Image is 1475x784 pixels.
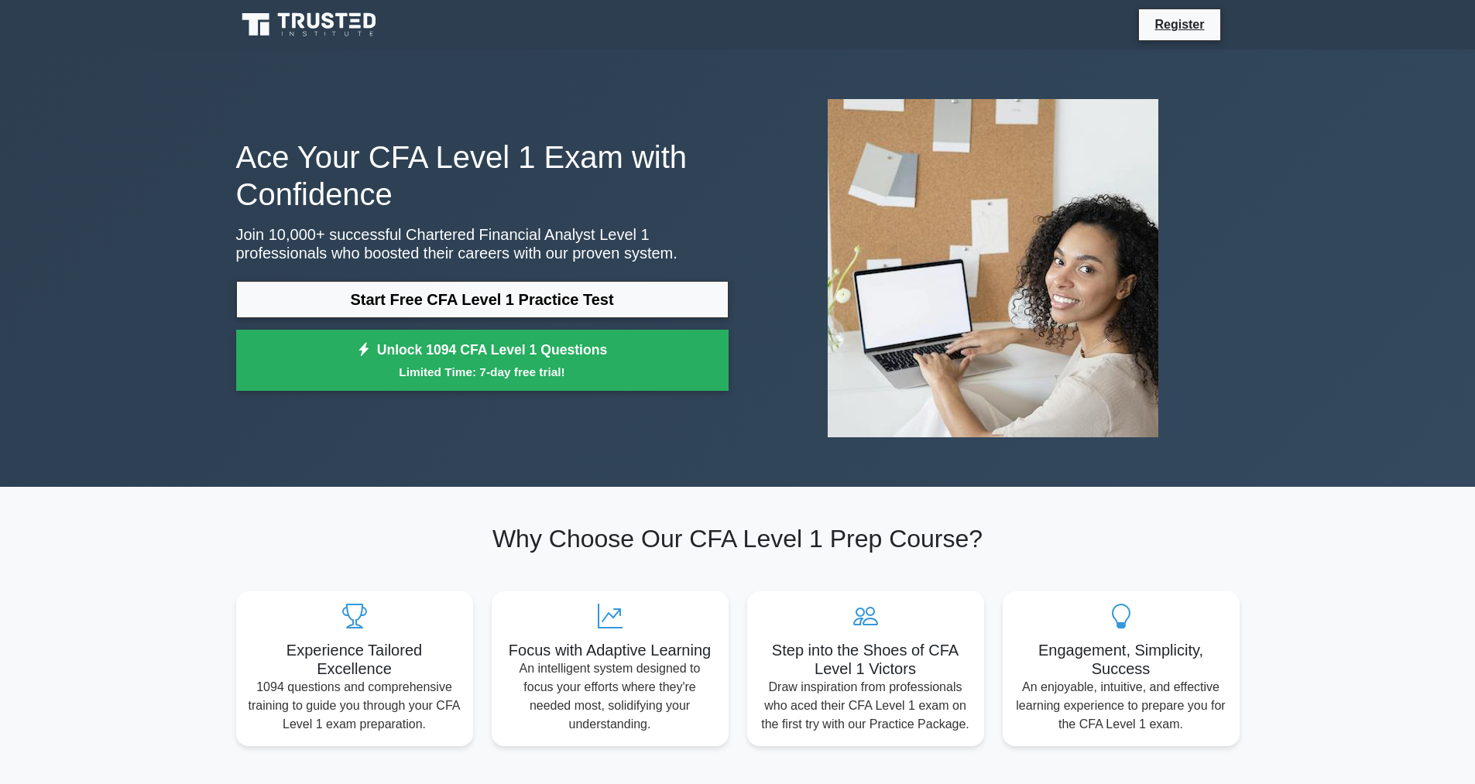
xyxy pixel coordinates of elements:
h5: Step into the Shoes of CFA Level 1 Victors [760,641,972,678]
a: Unlock 1094 CFA Level 1 QuestionsLimited Time: 7-day free trial! [236,330,729,392]
h5: Experience Tailored Excellence [249,641,461,678]
h5: Focus with Adaptive Learning [504,641,716,659]
p: An intelligent system designed to focus your efforts where they're needed most, solidifying your ... [504,659,716,734]
a: Register [1145,15,1213,34]
p: 1094 questions and comprehensive training to guide you through your CFA Level 1 exam preparation. [249,678,461,734]
p: Join 10,000+ successful Chartered Financial Analyst Level 1 professionals who boosted their caree... [236,225,729,262]
p: An enjoyable, intuitive, and effective learning experience to prepare you for the CFA Level 1 exam. [1015,678,1227,734]
h5: Engagement, Simplicity, Success [1015,641,1227,678]
p: Draw inspiration from professionals who aced their CFA Level 1 exam on the first try with our Pra... [760,678,972,734]
h1: Ace Your CFA Level 1 Exam with Confidence [236,139,729,213]
h2: Why Choose Our CFA Level 1 Prep Course? [236,524,1240,553]
small: Limited Time: 7-day free trial! [256,363,709,381]
a: Start Free CFA Level 1 Practice Test [236,281,729,318]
